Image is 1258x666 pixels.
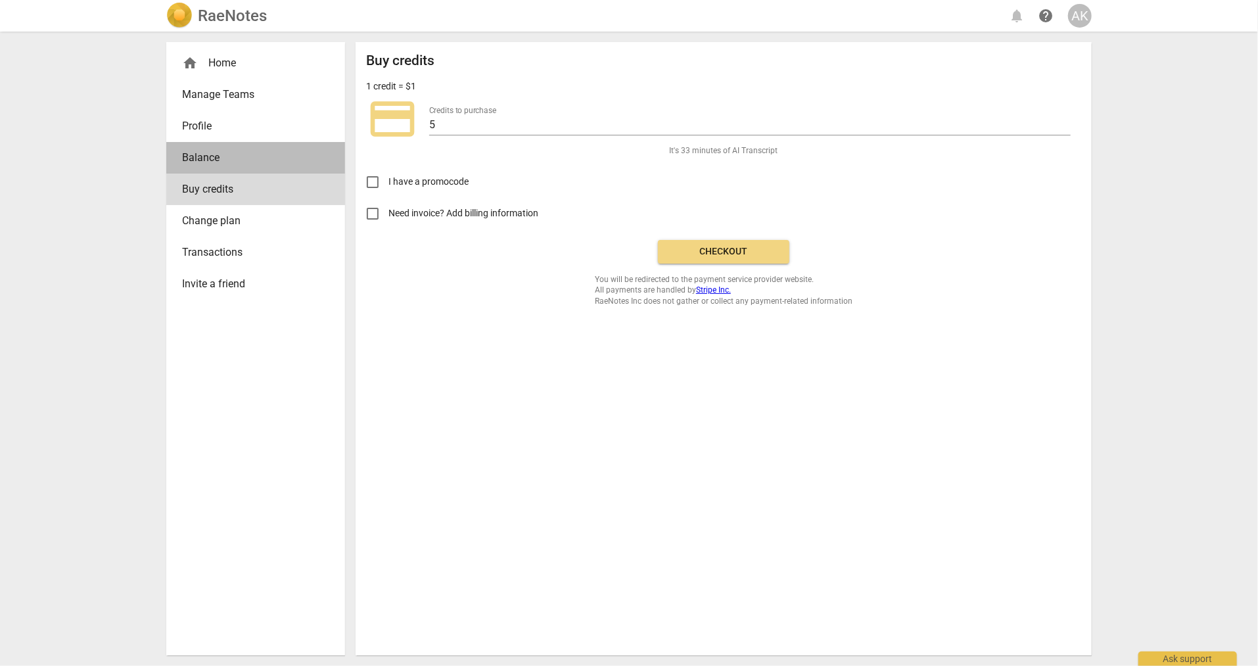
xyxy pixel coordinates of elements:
[182,245,319,260] span: Transactions
[595,274,852,307] span: You will be redirected to the payment service provider website. All payments are handled by RaeNo...
[182,276,319,292] span: Invite a friend
[366,93,419,145] span: credit_card
[429,107,496,114] label: Credits to purchase
[1138,652,1237,666] div: Ask support
[668,245,779,258] span: Checkout
[166,142,345,174] a: Balance
[366,80,416,93] p: 1 credit = $1
[166,110,345,142] a: Profile
[658,240,789,264] button: Checkout
[1034,4,1058,28] a: Help
[166,47,345,79] div: Home
[166,3,267,29] a: LogoRaeNotes
[182,181,319,197] span: Buy credits
[1068,4,1092,28] button: AK
[166,174,345,205] a: Buy credits
[166,3,193,29] img: Logo
[1038,8,1054,24] span: help
[182,87,319,103] span: Manage Teams
[670,145,778,156] span: It's 33 minutes of AI Transcript
[166,268,345,300] a: Invite a friend
[696,285,731,295] a: Stripe Inc.
[182,55,319,71] div: Home
[182,150,319,166] span: Balance
[366,53,434,69] h2: Buy credits
[388,175,469,189] span: I have a promocode
[166,205,345,237] a: Change plan
[182,213,319,229] span: Change plan
[166,237,345,268] a: Transactions
[388,206,540,220] span: Need invoice? Add billing information
[198,7,267,25] h2: RaeNotes
[166,79,345,110] a: Manage Teams
[182,118,319,134] span: Profile
[182,55,198,71] span: home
